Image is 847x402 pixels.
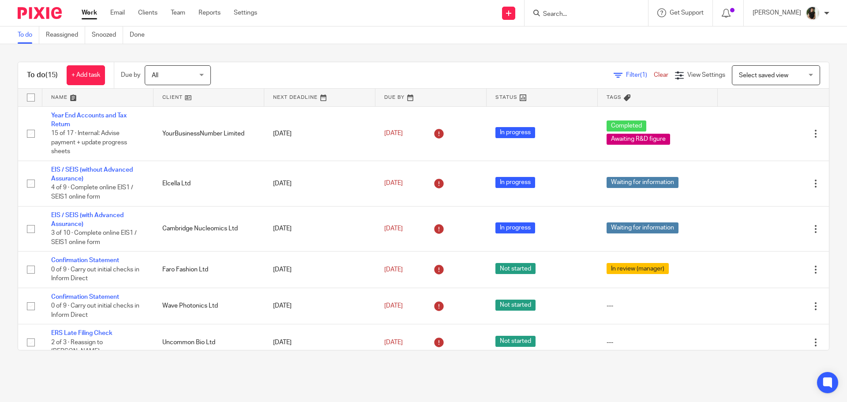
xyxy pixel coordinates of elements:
[739,72,788,79] span: Select saved view
[607,338,709,347] div: ---
[264,161,375,206] td: [DATE]
[154,161,265,206] td: Elcella Ltd
[234,8,257,17] a: Settings
[607,134,670,145] span: Awaiting R&D figure
[384,225,403,232] span: [DATE]
[51,330,112,336] a: ERS Late Filing Check
[51,113,127,128] a: Year End Accounts and Tax Return
[18,26,39,44] a: To do
[92,26,123,44] a: Snoozed
[51,130,127,154] span: 15 of 17 · Internal: Advise payment + update progress sheets
[51,339,103,355] span: 2 of 3 · Reassign to [PERSON_NAME]
[607,222,678,233] span: Waiting for information
[51,230,137,246] span: 3 of 10 · Complete online EIS1 / SEIS1 online form
[607,95,622,100] span: Tags
[264,252,375,288] td: [DATE]
[753,8,801,17] p: [PERSON_NAME]
[670,10,704,16] span: Get Support
[640,72,647,78] span: (1)
[51,185,133,200] span: 4 of 9 · Complete online EIS1 / SEIS1 online form
[110,8,125,17] a: Email
[199,8,221,17] a: Reports
[607,177,678,188] span: Waiting for information
[154,252,265,288] td: Faro Fashion Ltd
[687,72,725,78] span: View Settings
[495,127,535,138] span: In progress
[154,106,265,161] td: YourBusinessNumber Limited
[806,6,820,20] img: Janice%20Tang.jpeg
[607,263,669,274] span: In review (manager)
[542,11,622,19] input: Search
[154,206,265,252] td: Cambridge Nucleomics Ltd
[130,26,151,44] a: Done
[27,71,58,80] h1: To do
[18,7,62,19] img: Pixie
[138,8,157,17] a: Clients
[51,167,133,182] a: EIS / SEIS (without Advanced Assurance)
[626,72,654,78] span: Filter
[171,8,185,17] a: Team
[45,71,58,79] span: (15)
[607,120,646,131] span: Completed
[495,336,536,347] span: Not started
[607,301,709,310] div: ---
[51,257,119,263] a: Confirmation Statement
[51,294,119,300] a: Confirmation Statement
[152,72,158,79] span: All
[121,71,140,79] p: Due by
[495,177,535,188] span: In progress
[654,72,668,78] a: Clear
[384,130,403,136] span: [DATE]
[264,324,375,361] td: [DATE]
[82,8,97,17] a: Work
[46,26,85,44] a: Reassigned
[495,263,536,274] span: Not started
[384,267,403,273] span: [DATE]
[495,222,535,233] span: In progress
[67,65,105,85] a: + Add task
[154,288,265,324] td: Wave Photonics Ltd
[154,324,265,361] td: Uncommon Bio Ltd
[51,303,139,318] span: 0 of 9 · Carry out initial checks in Inform Direct
[51,267,139,282] span: 0 of 9 · Carry out initial checks in Inform Direct
[51,212,124,227] a: EIS / SEIS (with Advanced Assurance)
[384,339,403,346] span: [DATE]
[264,106,375,161] td: [DATE]
[384,303,403,309] span: [DATE]
[264,206,375,252] td: [DATE]
[495,300,536,311] span: Not started
[264,288,375,324] td: [DATE]
[384,180,403,187] span: [DATE]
